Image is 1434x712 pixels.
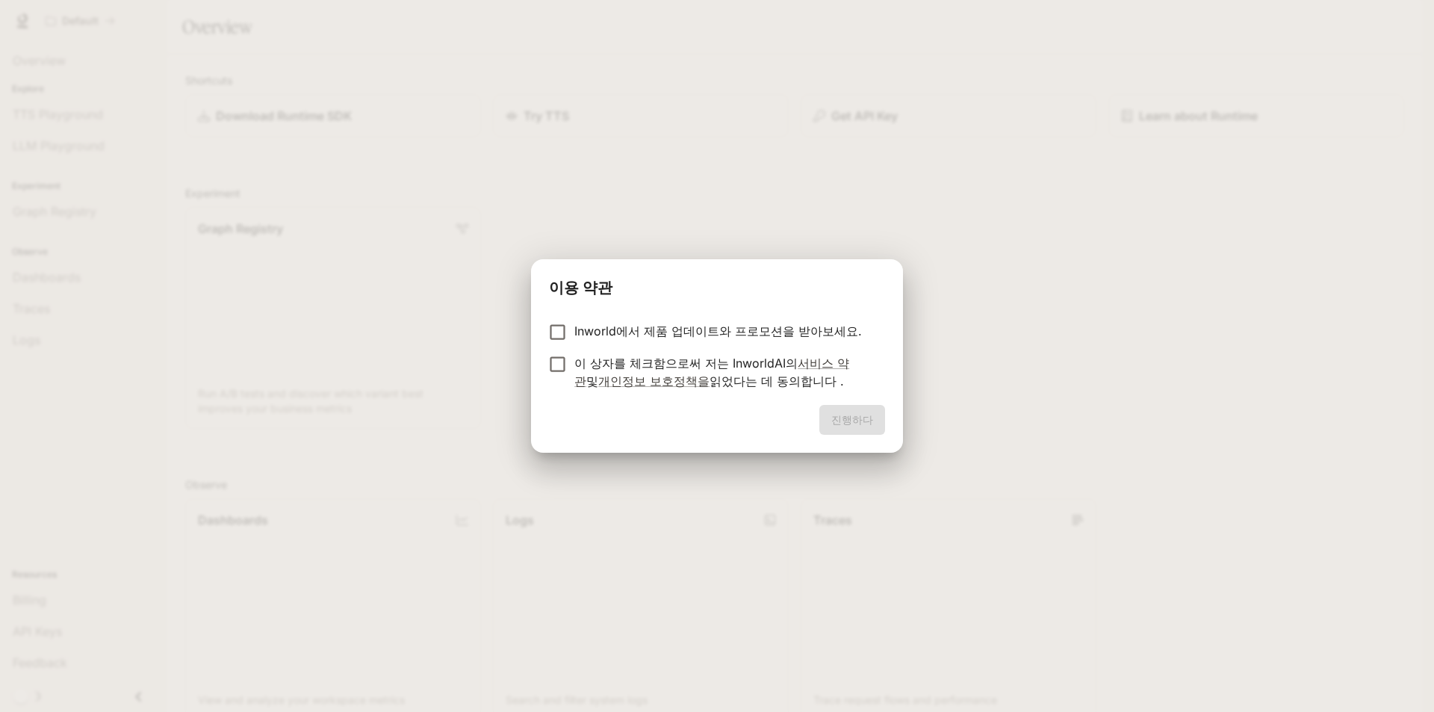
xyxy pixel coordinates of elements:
font: 이 상자를 체크함으로써 저는 InworldAI의 [574,356,798,371]
font: 이용 약관 [549,279,612,297]
font: 읽었다는 데 동의합니다 . [710,374,844,388]
a: 개인정보 보호정책을 [598,374,710,388]
font: 및 [586,374,598,388]
font: Inworld에서 제품 업데이트와 프로모션을 받아보세요. [574,324,862,338]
